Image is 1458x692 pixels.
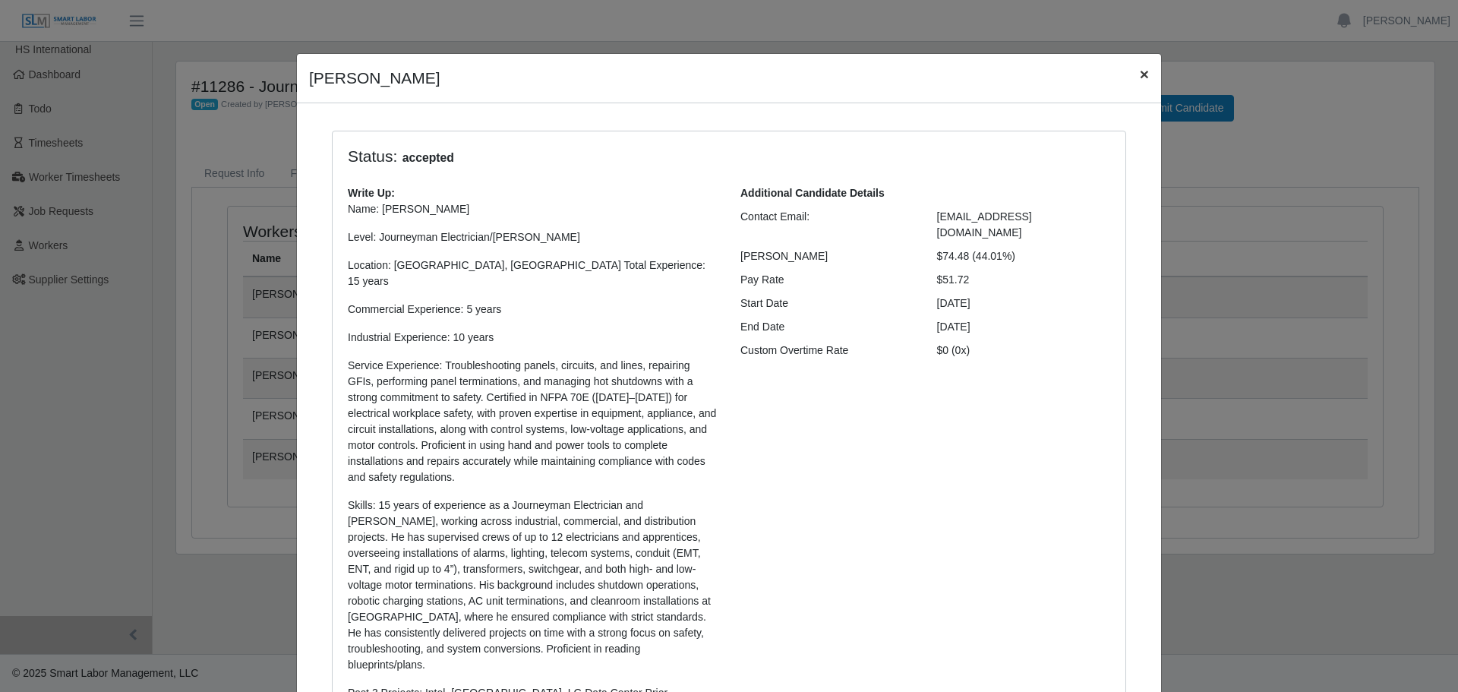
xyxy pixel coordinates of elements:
[937,321,970,333] span: [DATE]
[740,187,885,199] b: Additional Candidate Details
[1140,65,1149,83] span: ×
[937,344,970,356] span: $0 (0x)
[348,330,718,346] p: Industrial Experience: 10 years
[309,66,440,90] h4: [PERSON_NAME]
[348,358,718,485] p: Service Experience: Troubleshooting panels, circuits, and lines, repairing GFIs, performing panel...
[729,209,926,241] div: Contact Email:
[729,319,926,335] div: End Date
[729,272,926,288] div: Pay Rate
[348,187,395,199] b: Write Up:
[397,149,459,167] span: accepted
[729,248,926,264] div: [PERSON_NAME]
[348,498,718,673] p: Skills: 15 years of experience as a Journeyman Electrician and [PERSON_NAME], working across indu...
[926,248,1122,264] div: $74.48 (44.01%)
[937,210,1032,239] span: [EMAIL_ADDRESS][DOMAIN_NAME]
[729,343,926,359] div: Custom Overtime Rate
[1128,54,1161,94] button: Close
[348,302,718,318] p: Commercial Experience: 5 years
[348,258,718,289] p: Location: [GEOGRAPHIC_DATA], [GEOGRAPHIC_DATA] Total Experience: 15 years
[729,295,926,311] div: Start Date
[926,295,1122,311] div: [DATE]
[348,229,718,245] p: Level: Journeyman Electrician/[PERSON_NAME]
[348,201,718,217] p: Name: [PERSON_NAME]
[926,272,1122,288] div: $51.72
[348,147,914,167] h4: Status:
